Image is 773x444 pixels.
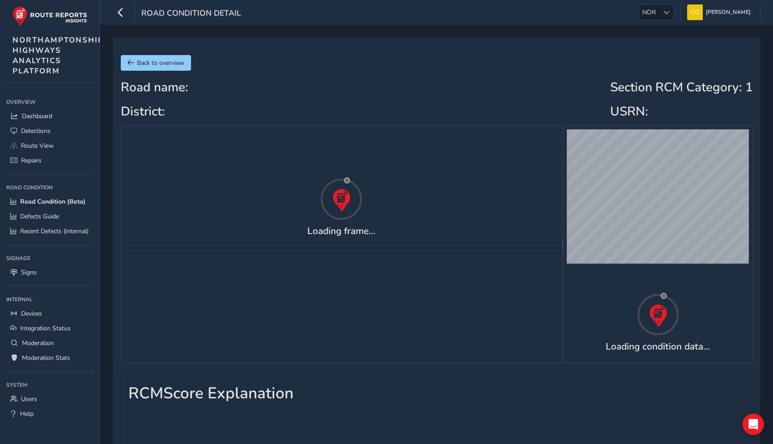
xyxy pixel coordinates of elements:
[22,112,52,120] span: Dashboard
[6,392,93,406] a: Users
[13,6,87,26] img: rr logo
[6,265,93,280] a: Signs
[6,153,93,168] a: Repairs
[610,104,753,120] h2: USRN:
[6,194,93,209] a: Road Condition (Beta)
[6,224,93,239] a: Recent Defects (Internal)
[6,406,93,421] a: Help
[307,226,375,237] h4: Loading frame...
[21,309,42,318] span: Devices
[6,350,93,365] a: Moderation Stats
[567,129,749,264] canvas: Map
[20,410,34,418] span: Help
[20,212,59,221] span: Defects Guide
[687,4,754,20] button: [PERSON_NAME]
[20,227,89,235] span: Recent Defects (Internal)
[121,104,188,120] h2: District:
[606,341,710,352] h4: Loading condition data...
[6,181,93,194] div: Road Condition
[137,59,184,67] span: Back to overview
[687,4,703,20] img: diamond-layout
[121,55,191,71] button: Back to overview
[610,80,753,95] h2: Section RCM Category : 1
[21,156,42,165] span: Repairs
[13,35,110,76] span: NORTHAMPTONSHIRE HIGHWAYS ANALYTICS PLATFORM
[6,321,93,336] a: Integration Status
[639,5,659,20] span: NOR
[121,80,188,95] h2: Road name:
[22,354,70,362] span: Moderation Stats
[6,209,93,224] a: Defects Guide
[141,8,241,20] span: Road Condition Detail
[21,395,37,403] span: Users
[706,4,751,20] span: [PERSON_NAME]
[20,197,85,206] span: Road Condition (Beta)
[6,138,93,153] a: Route View
[128,384,745,403] h1: RCM Score Explanation
[21,127,51,135] span: Detections
[6,306,93,321] a: Devices
[20,324,71,333] span: Integration Status
[6,336,93,350] a: Moderation
[6,124,93,138] a: Detections
[6,109,93,124] a: Dashboard
[6,293,93,306] div: Internal
[6,378,93,392] div: System
[22,339,54,347] span: Moderation
[21,141,54,150] span: Route View
[743,414,764,435] div: Open Intercom Messenger
[21,268,37,277] span: Signs
[6,95,93,109] div: Overview
[6,252,93,265] div: Signage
